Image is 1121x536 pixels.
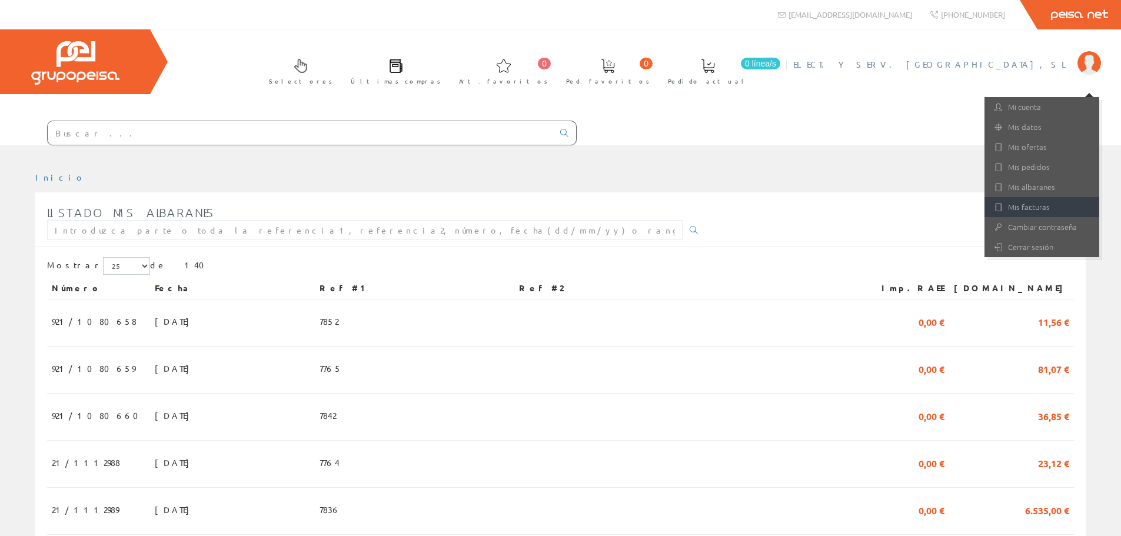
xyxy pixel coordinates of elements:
[984,97,1099,117] a: Mi cuenta
[789,9,912,19] span: [EMAIL_ADDRESS][DOMAIN_NAME]
[155,500,195,520] span: [DATE]
[514,278,861,299] th: Ref #2
[984,177,1099,197] a: Mis albaranes
[31,41,119,85] img: Grupo Peisa
[566,75,650,87] span: Ped. favoritos
[52,452,120,472] span: 21/1112988
[984,237,1099,257] a: Cerrar sesión
[984,117,1099,137] a: Mis datos
[793,58,1072,70] span: ELECT. Y SERV. [GEOGRAPHIC_DATA], SL
[949,278,1074,299] th: [DOMAIN_NAME]
[1038,358,1069,378] span: 81,07 €
[52,500,119,520] span: 21/1112989
[351,75,441,87] span: Últimas compras
[984,157,1099,177] a: Mis pedidos
[339,49,447,92] a: Últimas compras
[155,311,195,331] span: [DATE]
[48,121,553,145] input: Buscar ...
[47,205,215,219] span: Listado mis albaranes
[984,137,1099,157] a: Mis ofertas
[941,9,1005,19] span: [PHONE_NUMBER]
[47,220,683,240] input: Introduzca parte o toda la referencia1, referencia2, número, fecha(dd/mm/yy) o rango de fechas(dd...
[1025,500,1069,520] span: 6.535,00 €
[155,405,195,425] span: [DATE]
[1038,405,1069,425] span: 36,85 €
[538,58,551,69] span: 0
[47,278,150,299] th: Número
[668,75,748,87] span: Pedido actual
[150,278,315,299] th: Fecha
[47,257,1074,278] div: de 140
[269,75,332,87] span: Selectores
[919,452,944,472] span: 0,00 €
[741,58,780,69] span: 0 línea/s
[1038,311,1069,331] span: 11,56 €
[320,358,342,378] span: 7765
[793,49,1101,60] a: ELECT. Y SERV. [GEOGRAPHIC_DATA], SL
[919,311,944,331] span: 0,00 €
[315,278,514,299] th: Ref #1
[1038,452,1069,472] span: 23,12 €
[984,197,1099,217] a: Mis facturas
[320,452,340,472] span: 7764
[52,311,137,331] span: 921/1080658
[640,58,653,69] span: 0
[919,358,944,378] span: 0,00 €
[155,452,195,472] span: [DATE]
[459,75,548,87] span: Art. favoritos
[52,405,145,425] span: 921/1080660
[919,500,944,520] span: 0,00 €
[320,405,336,425] span: 7842
[861,278,949,299] th: Imp.RAEE
[52,358,135,378] span: 921/1080659
[919,405,944,425] span: 0,00 €
[155,358,195,378] span: [DATE]
[984,217,1099,237] a: Cambiar contraseña
[47,257,150,275] label: Mostrar
[103,257,150,275] select: Mostrar
[35,172,85,182] a: Inicio
[257,49,338,92] a: Selectores
[320,500,341,520] span: 7836
[320,311,338,331] span: 7852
